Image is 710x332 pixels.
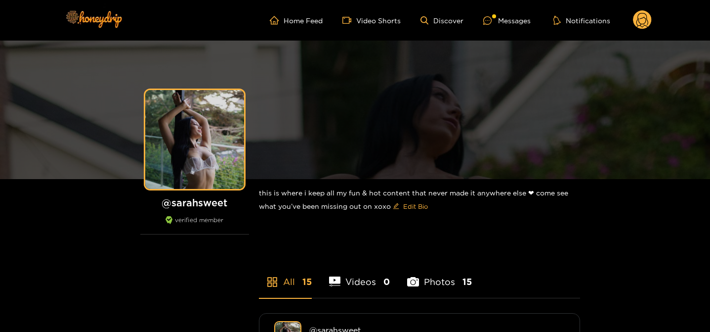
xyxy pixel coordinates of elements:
[329,253,390,298] li: Videos
[140,216,249,235] div: verified member
[407,253,472,298] li: Photos
[483,15,531,26] div: Messages
[259,253,312,298] li: All
[342,16,401,25] a: Video Shorts
[403,201,428,211] span: Edit Bio
[462,276,472,288] span: 15
[259,179,580,222] div: this is where i keep all my fun & hot content that never made it anywhere else ❤︎︎ come see what ...
[420,16,463,25] a: Discover
[266,276,278,288] span: appstore
[391,198,430,214] button: editEdit Bio
[383,276,390,288] span: 0
[550,15,613,25] button: Notifications
[393,203,399,210] span: edit
[270,16,323,25] a: Home Feed
[270,16,284,25] span: home
[140,196,249,209] h1: @ sarahsweet
[342,16,356,25] span: video-camera
[302,276,312,288] span: 15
